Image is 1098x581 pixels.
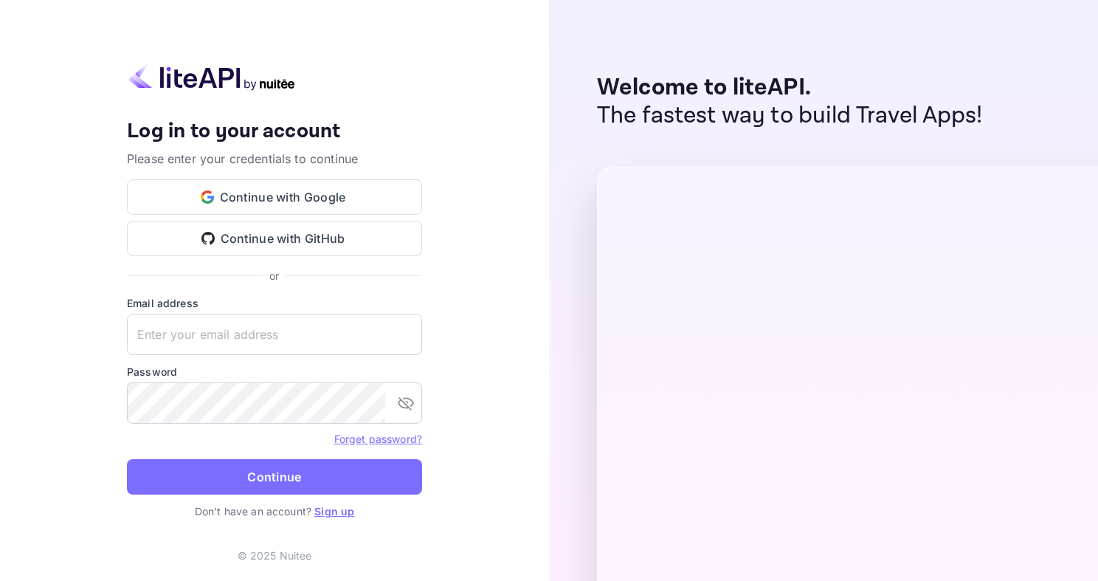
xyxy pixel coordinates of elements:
button: Continue [127,459,422,495]
p: The fastest way to build Travel Apps! [597,102,983,130]
p: © 2025 Nuitee [238,548,312,563]
p: or [269,268,279,283]
label: Password [127,364,422,379]
button: Continue with GitHub [127,221,422,256]
label: Email address [127,295,422,311]
a: Sign up [314,505,354,518]
p: Welcome to liteAPI. [597,74,983,102]
a: Forget password? [334,433,422,445]
button: toggle password visibility [391,388,421,418]
button: Continue with Google [127,179,422,215]
input: Enter your email address [127,314,422,355]
h4: Log in to your account [127,119,422,145]
img: liteapi [127,62,297,91]
a: Forget password? [334,431,422,446]
p: Please enter your credentials to continue [127,150,422,168]
p: Don't have an account? [127,503,422,519]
